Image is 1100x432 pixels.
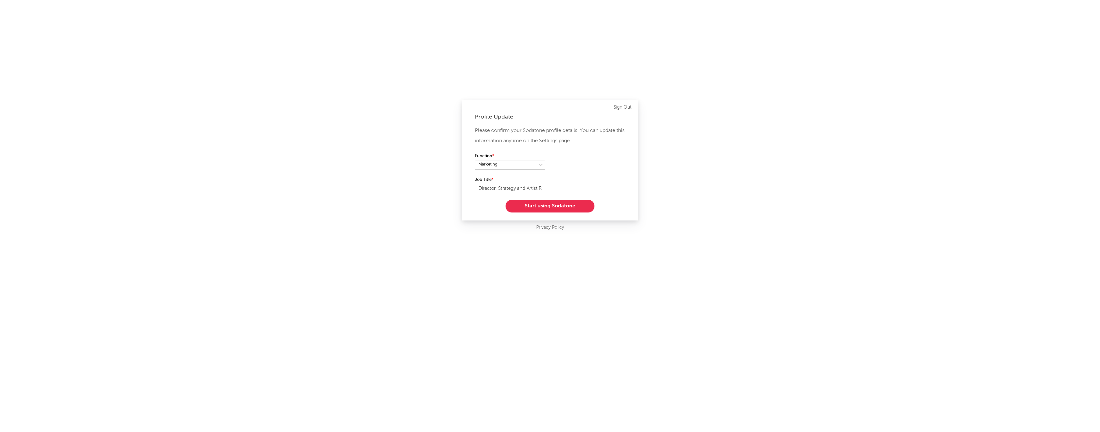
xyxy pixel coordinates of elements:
[614,104,632,111] a: Sign Out
[475,126,625,146] p: Please confirm your Sodatone profile details. You can update this information anytime on the Sett...
[536,224,564,232] a: Privacy Policy
[475,113,625,121] div: Profile Update
[506,200,594,212] button: Start using Sodatone
[475,152,545,160] label: Function
[475,176,545,184] label: Job Title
